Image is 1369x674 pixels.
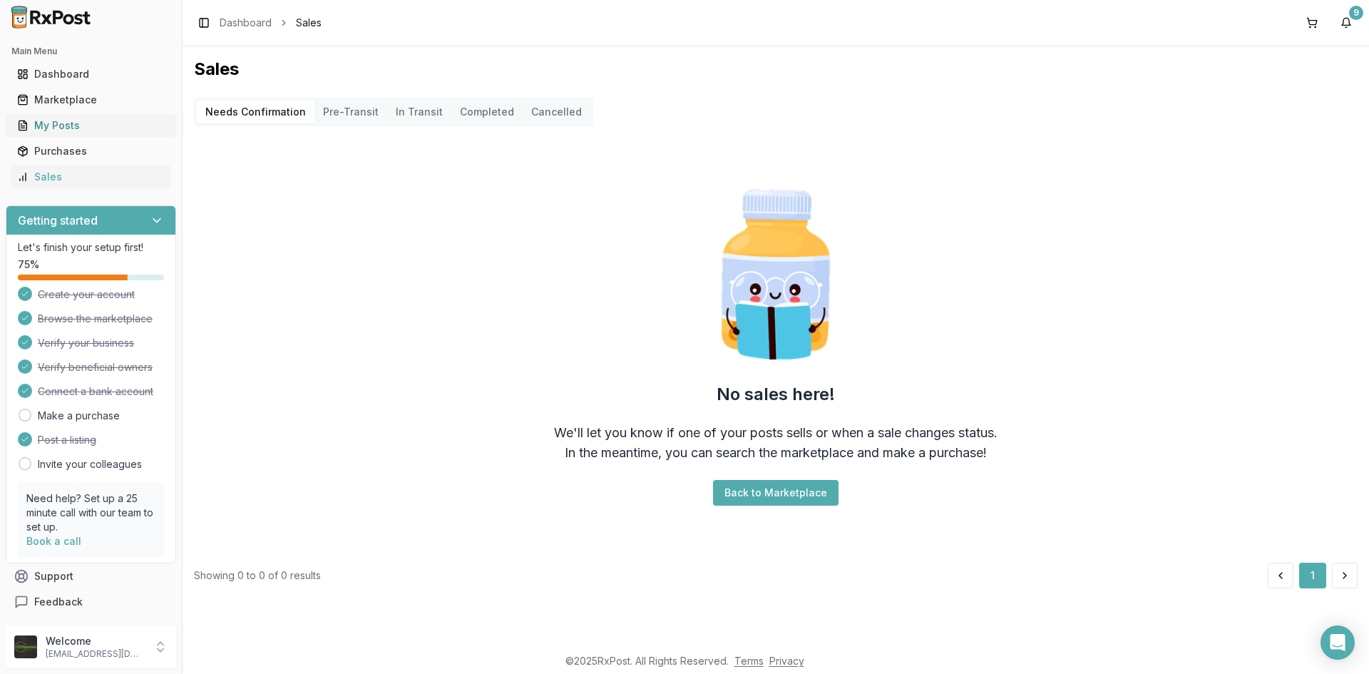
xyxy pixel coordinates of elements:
img: User avatar [14,635,37,658]
button: Completed [451,101,523,123]
button: My Posts [6,114,176,137]
div: Dashboard [17,67,165,81]
span: Verify your business [38,336,134,350]
h2: Main Menu [11,46,170,57]
button: 9 [1335,11,1358,34]
a: Dashboard [220,16,272,30]
a: Purchases [11,138,170,164]
div: Sales [17,170,165,184]
span: Create your account [38,287,135,302]
button: Feedback [6,589,176,615]
a: Privacy [769,655,804,667]
p: Let's finish your setup first! [18,240,164,255]
div: My Posts [17,118,165,133]
h1: Sales [194,58,1358,81]
button: Pre-Transit [314,101,387,123]
div: Showing 0 to 0 of 0 results [194,568,321,583]
div: Open Intercom Messenger [1321,626,1355,660]
img: Smart Pill Bottle [684,183,867,366]
button: Support [6,563,176,589]
span: Post a listing [38,433,96,447]
button: Marketplace [6,88,176,111]
a: Sales [11,164,170,190]
p: Need help? Set up a 25 minute call with our team to set up. [26,491,155,534]
button: Purchases [6,140,176,163]
a: Marketplace [11,87,170,113]
nav: breadcrumb [220,16,322,30]
div: In the meantime, you can search the marketplace and make a purchase! [565,443,987,463]
div: Marketplace [17,93,165,107]
p: Welcome [46,634,145,648]
span: Connect a bank account [38,384,153,399]
img: RxPost Logo [6,6,97,29]
button: In Transit [387,101,451,123]
div: We'll let you know if one of your posts sells or when a sale changes status. [554,423,998,443]
span: Verify beneficial owners [38,360,153,374]
span: 75 % [18,257,39,272]
a: My Posts [11,113,170,138]
a: Terms [734,655,764,667]
div: 9 [1349,6,1363,20]
button: 1 [1299,563,1326,588]
a: Make a purchase [38,409,120,423]
div: Purchases [17,144,165,158]
button: Dashboard [6,63,176,86]
span: Browse the marketplace [38,312,153,326]
span: Feedback [34,595,83,609]
p: [EMAIL_ADDRESS][DOMAIN_NAME] [46,648,145,660]
h2: No sales here! [717,383,835,406]
button: Sales [6,165,176,188]
button: Back to Marketplace [713,480,839,506]
a: Invite your colleagues [38,457,142,471]
button: Cancelled [523,101,590,123]
a: Book a call [26,535,81,547]
button: Needs Confirmation [197,101,314,123]
a: Dashboard [11,61,170,87]
h3: Getting started [18,212,98,229]
span: Sales [296,16,322,30]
